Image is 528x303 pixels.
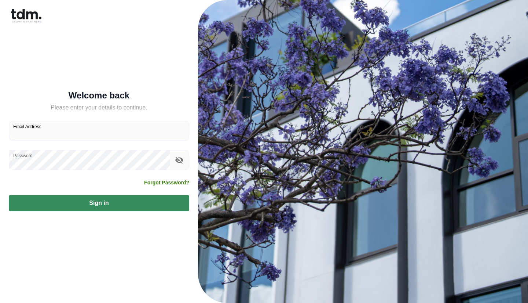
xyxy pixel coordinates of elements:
a: Forgot Password? [144,179,189,186]
label: Email Address [13,123,41,130]
h5: Welcome back [9,92,189,99]
label: Password [13,152,33,159]
h5: Please enter your details to continue. [9,103,189,112]
button: Sign in [9,195,189,211]
button: toggle password visibility [173,154,186,166]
